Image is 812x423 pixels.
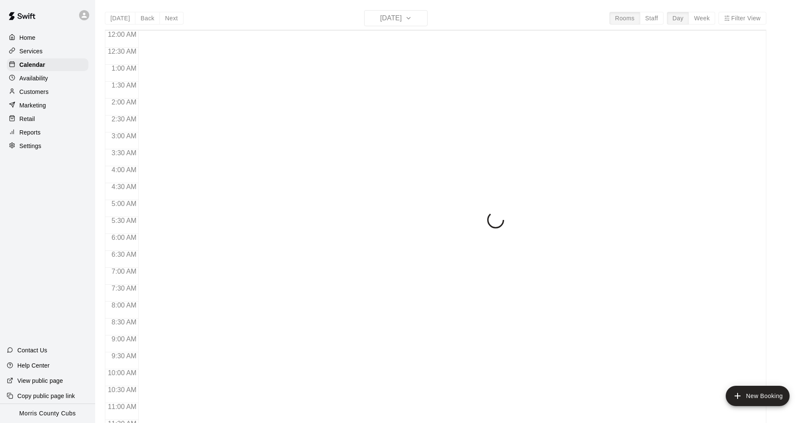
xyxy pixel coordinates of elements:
[106,403,139,410] span: 11:00 AM
[19,128,41,137] p: Reports
[19,47,43,55] p: Services
[110,99,139,106] span: 2:00 AM
[7,140,88,152] a: Settings
[7,58,88,71] a: Calendar
[110,217,139,224] span: 5:30 AM
[7,113,88,125] a: Retail
[106,48,139,55] span: 12:30 AM
[110,352,139,360] span: 9:30 AM
[19,115,35,123] p: Retail
[110,285,139,292] span: 7:30 AM
[7,72,88,85] a: Availability
[7,99,88,112] a: Marketing
[110,183,139,190] span: 4:30 AM
[19,74,48,82] p: Availability
[110,115,139,123] span: 2:30 AM
[19,101,46,110] p: Marketing
[106,386,139,393] span: 10:30 AM
[7,31,88,44] a: Home
[110,132,139,140] span: 3:00 AM
[7,126,88,139] a: Reports
[110,251,139,258] span: 6:30 AM
[110,65,139,72] span: 1:00 AM
[7,45,88,58] a: Services
[110,82,139,89] span: 1:30 AM
[110,268,139,275] span: 7:00 AM
[17,346,47,354] p: Contact Us
[110,234,139,241] span: 6:00 AM
[106,369,139,376] span: 10:00 AM
[110,319,139,326] span: 8:30 AM
[19,60,45,69] p: Calendar
[726,386,790,406] button: add
[110,302,139,309] span: 8:00 AM
[19,33,36,42] p: Home
[110,200,139,207] span: 5:00 AM
[106,31,139,38] span: 12:00 AM
[17,392,75,400] p: Copy public page link
[110,149,139,157] span: 3:30 AM
[17,361,49,370] p: Help Center
[19,88,49,96] p: Customers
[110,335,139,343] span: 9:00 AM
[17,376,63,385] p: View public page
[110,166,139,173] span: 4:00 AM
[7,85,88,98] a: Customers
[19,409,76,418] p: Morris County Cubs
[19,142,41,150] p: Settings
